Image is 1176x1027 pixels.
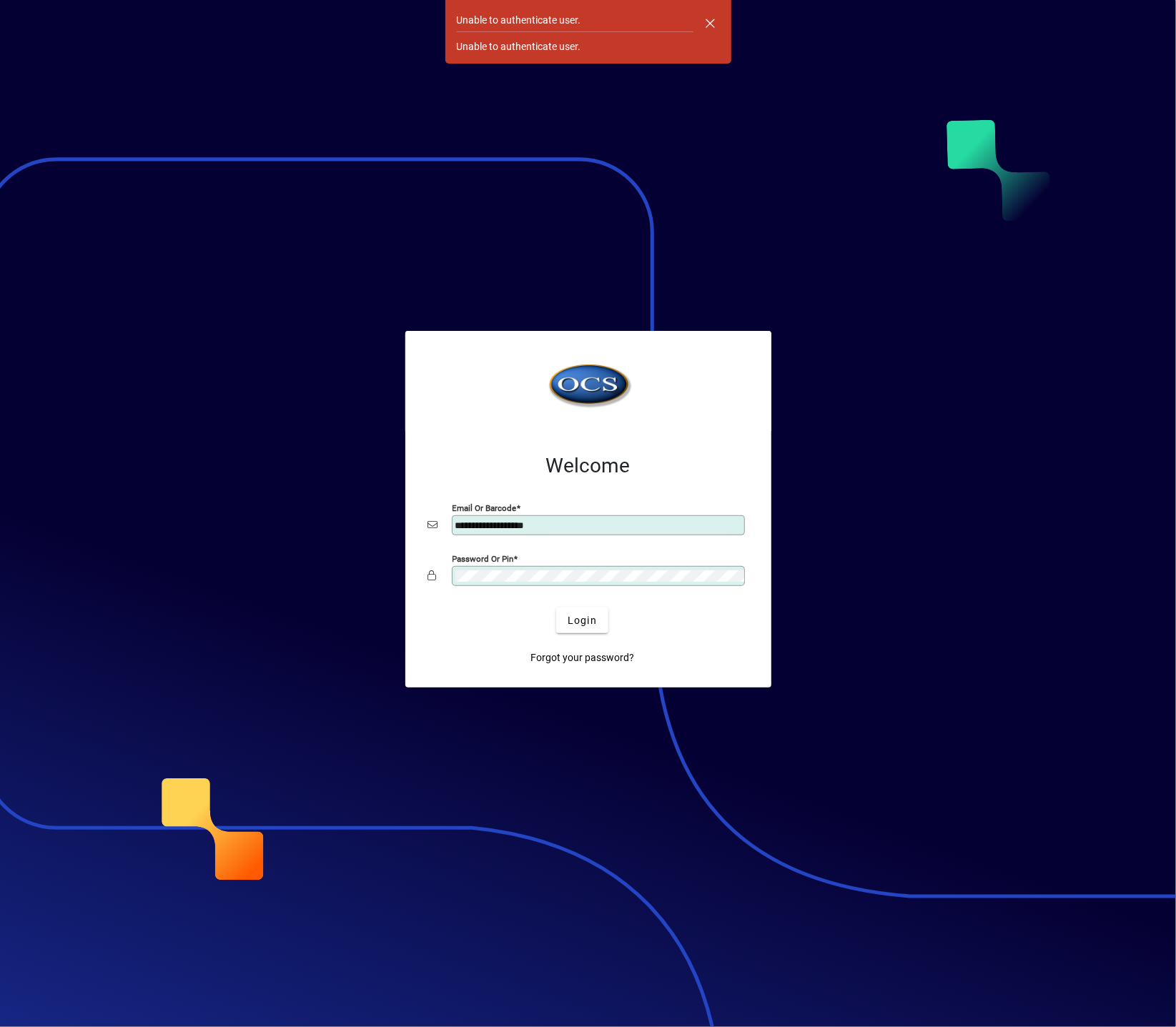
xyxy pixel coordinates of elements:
h2: Welcome [428,454,748,478]
div: Unable to authenticate user. [457,39,581,54]
span: Login [568,613,597,628]
mat-label: Password or Pin [453,554,514,564]
button: Dismiss [693,6,728,40]
button: Login [556,607,608,633]
mat-label: Email or Barcode [453,503,517,513]
span: Forgot your password? [530,650,634,665]
div: Unable to authenticate user. [457,13,581,28]
a: Forgot your password? [525,645,640,670]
